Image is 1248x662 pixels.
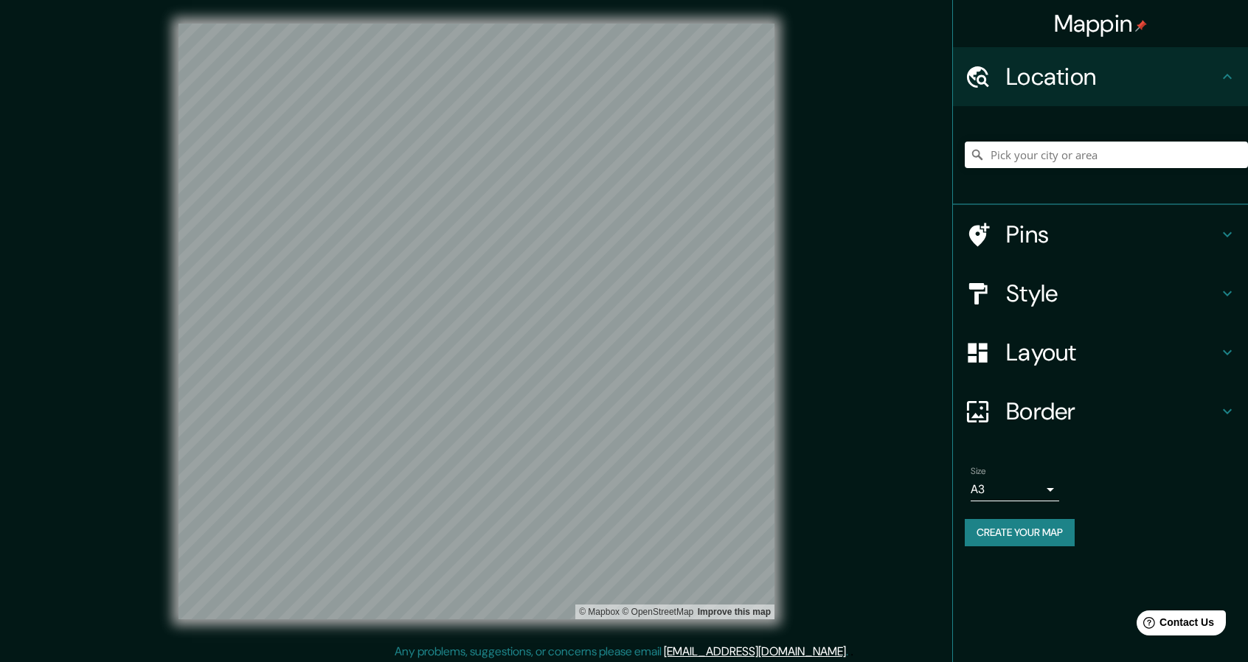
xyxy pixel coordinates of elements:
[1006,397,1218,426] h4: Border
[1006,279,1218,308] h4: Style
[1006,220,1218,249] h4: Pins
[1054,9,1148,38] h4: Mappin
[965,519,1075,546] button: Create your map
[1117,604,1232,646] iframe: Help widget launcher
[622,607,693,617] a: OpenStreetMap
[1135,20,1147,32] img: pin-icon.png
[971,465,986,478] label: Size
[971,478,1059,501] div: A3
[1006,62,1218,91] h4: Location
[664,644,846,659] a: [EMAIL_ADDRESS][DOMAIN_NAME]
[698,607,771,617] a: Map feedback
[953,382,1248,441] div: Border
[953,323,1248,382] div: Layout
[579,607,620,617] a: Mapbox
[848,643,850,661] div: .
[965,142,1248,168] input: Pick your city or area
[395,643,848,661] p: Any problems, suggestions, or concerns please email .
[178,24,774,619] canvas: Map
[953,47,1248,106] div: Location
[1006,338,1218,367] h4: Layout
[850,643,853,661] div: .
[953,264,1248,323] div: Style
[953,205,1248,264] div: Pins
